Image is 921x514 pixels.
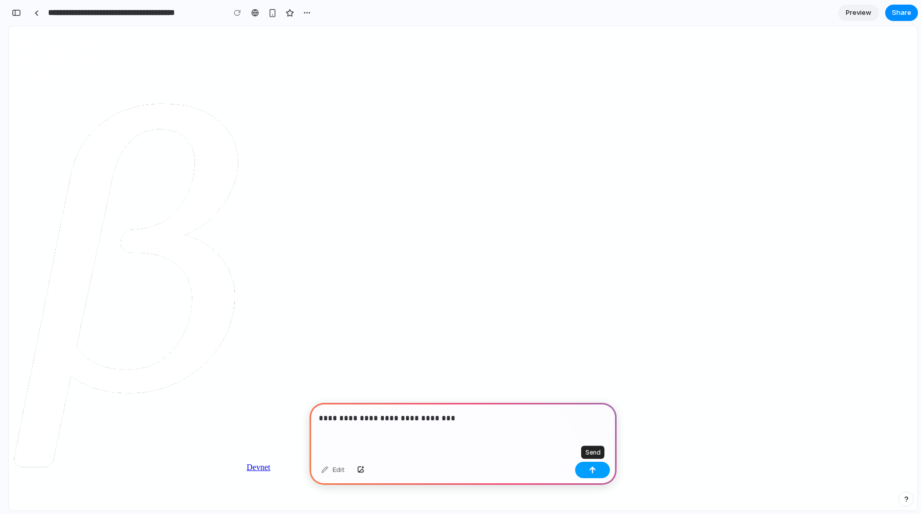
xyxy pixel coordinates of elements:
[846,8,871,18] span: Preview
[838,5,879,21] a: Preview
[885,5,918,21] button: Share
[4,61,238,444] img: Beta
[4,8,107,59] img: turf.network
[4,8,905,61] a: turf.network
[581,446,605,459] div: Send
[238,437,261,445] span: Devnet
[892,8,911,18] span: Share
